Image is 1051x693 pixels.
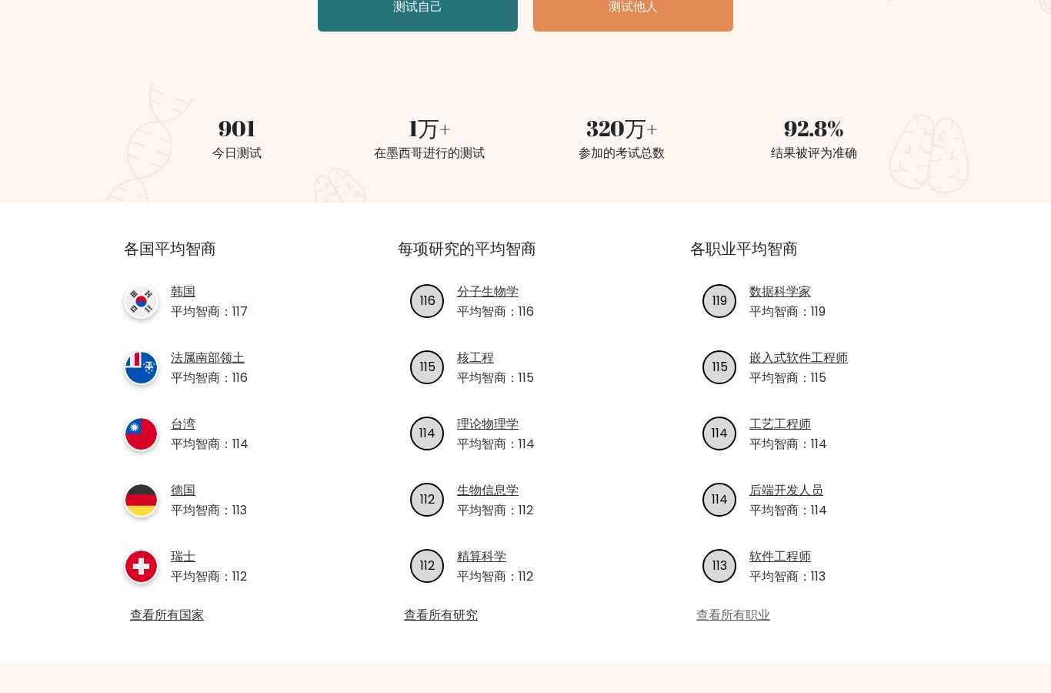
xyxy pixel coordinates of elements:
[124,350,158,385] img: 国家
[398,238,536,259] font: 每项研究的平均智商
[749,349,848,367] a: 嵌入式软件工程师
[212,144,262,162] font: 今日测试
[171,349,248,367] a: 法属南部领土
[749,415,827,434] a: 工艺工程师
[124,238,216,259] font: 各国平均智商
[749,481,823,499] font: 后端开发人员
[712,358,728,376] text: 115
[171,481,195,499] font: 德国
[712,490,728,508] text: 114
[171,415,249,434] a: 台湾
[171,547,247,566] a: 瑞士
[457,481,533,500] a: 生物信息学
[457,283,519,300] font: 分子生物学
[457,547,506,565] font: 精算科学
[420,358,435,376] text: 115
[171,283,195,300] font: 韩国
[749,435,827,453] font: 平均智商：114
[457,415,519,433] font: 理论物理学
[696,606,939,624] a: 查看所有职业
[457,349,534,367] a: 核工程
[130,606,204,624] font: 查看所有国家
[749,501,827,519] font: 平均智商：114
[457,415,535,434] a: 理论物理学
[586,113,658,142] font: 320万+
[749,349,848,367] font: 嵌入式软件工程师
[457,481,519,499] font: 生物信息学
[696,606,770,624] font: 查看所有职业
[457,435,535,453] font: 平均智商：114
[749,303,826,320] font: 平均智商：119
[171,283,248,301] a: 韩国
[420,557,435,574] text: 112
[749,283,811,300] font: 数据科学家
[749,481,827,500] a: 后端开发人员
[749,567,826,585] font: 平均智商：113
[124,284,158,319] img: 国家
[124,549,158,584] img: 国家
[124,417,158,451] img: 国家
[419,424,435,442] text: 114
[171,481,247,500] a: 德国
[374,144,485,162] font: 在墨西哥进行的测试
[457,283,534,301] a: 分子生物学
[457,349,494,367] font: 核工程
[749,283,826,301] a: 数据科学家
[457,369,534,387] font: 平均智商：115
[171,547,195,565] font: 瑞士
[749,369,826,387] font: 平均智商：115
[712,292,727,310] text: 119
[457,303,534,320] font: 平均智商：116
[171,435,249,453] font: 平均智商：114
[749,547,811,565] font: 软件工程师
[749,415,811,433] font: 工艺工程师
[784,113,844,142] font: 92.8%
[712,557,727,574] text: 113
[171,501,247,519] font: 平均智商：113
[404,606,478,624] font: 查看所有研究
[130,606,336,624] a: 查看所有国家
[712,424,728,442] text: 114
[404,606,647,624] a: 查看所有研究
[171,567,247,585] font: 平均智商：112
[124,483,158,517] img: 国家
[457,501,533,519] font: 平均智商：112
[171,349,245,367] font: 法属南部领土
[749,547,826,566] a: 软件工程师
[690,238,798,259] font: 各职业平均智商
[219,113,255,142] font: 901
[457,547,533,566] a: 精算科学
[171,303,248,320] font: 平均智商：117
[409,113,451,142] font: 1万+
[579,144,665,162] font: 参加的考试总数
[171,415,195,433] font: 台湾
[771,144,857,162] font: 结果被评为准确
[457,567,533,585] font: 平均智商：112
[420,292,435,310] text: 116
[420,490,435,508] text: 112
[171,369,248,387] font: 平均智商：116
